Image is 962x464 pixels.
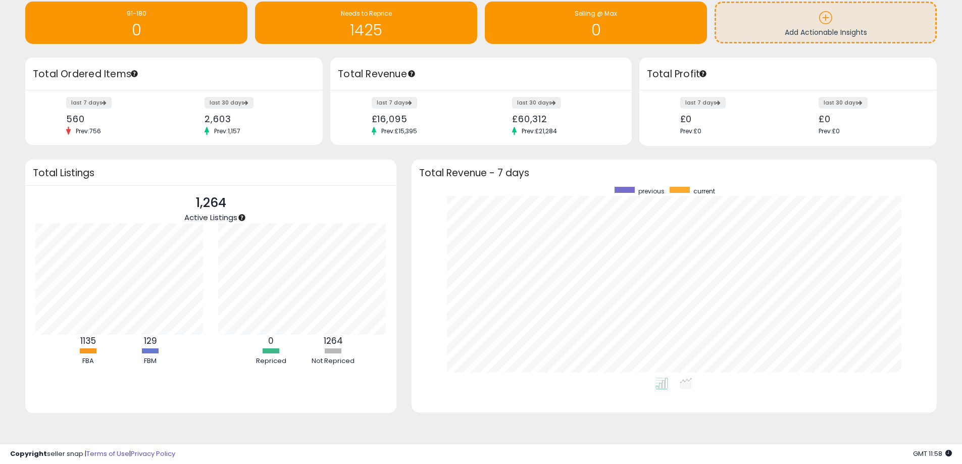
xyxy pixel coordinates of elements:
[785,27,867,37] span: Add Actionable Insights
[10,449,47,458] strong: Copyright
[209,127,245,135] span: Prev: 1,157
[716,3,935,42] a: Add Actionable Insights
[127,9,146,18] span: 91-180
[819,97,868,109] label: last 30 days
[376,127,422,135] span: Prev: £15,395
[512,97,561,109] label: last 30 days
[324,335,343,347] b: 1264
[241,356,301,366] div: Repriced
[517,127,562,135] span: Prev: £21,284
[372,114,474,124] div: £16,095
[71,127,106,135] span: Prev: 756
[372,97,417,109] label: last 7 days
[30,22,242,38] h1: 0
[80,335,96,347] b: 1135
[485,2,707,44] a: Selling @ Max 0
[693,187,715,195] span: current
[33,169,389,177] h3: Total Listings
[130,69,139,78] div: Tooltip anchor
[303,356,364,366] div: Not Repriced
[268,335,274,347] b: 0
[25,2,247,44] a: 91-180 0
[638,187,665,195] span: previous
[260,22,472,38] h1: 1425
[184,193,237,213] p: 1,264
[255,2,477,44] a: Needs to Reprice 1425
[819,114,919,124] div: £0
[680,114,781,124] div: £0
[131,449,175,458] a: Privacy Policy
[66,97,112,109] label: last 7 days
[407,69,416,78] div: Tooltip anchor
[66,114,167,124] div: 560
[512,114,614,124] div: £60,312
[10,449,175,459] div: seller snap | |
[205,97,254,109] label: last 30 days
[338,67,624,81] h3: Total Revenue
[144,335,157,347] b: 129
[33,67,315,81] h3: Total Ordered Items
[913,449,952,458] span: 2025-08-11 11:58 GMT
[647,67,929,81] h3: Total Profit
[184,212,237,223] span: Active Listings
[575,9,617,18] span: Selling @ Max
[205,114,305,124] div: 2,603
[819,127,840,135] span: Prev: £0
[58,356,119,366] div: FBA
[419,169,929,177] h3: Total Revenue - 7 days
[237,213,246,222] div: Tooltip anchor
[490,22,702,38] h1: 0
[120,356,181,366] div: FBM
[341,9,392,18] span: Needs to Reprice
[698,69,707,78] div: Tooltip anchor
[680,97,726,109] label: last 7 days
[86,449,129,458] a: Terms of Use
[680,127,701,135] span: Prev: £0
